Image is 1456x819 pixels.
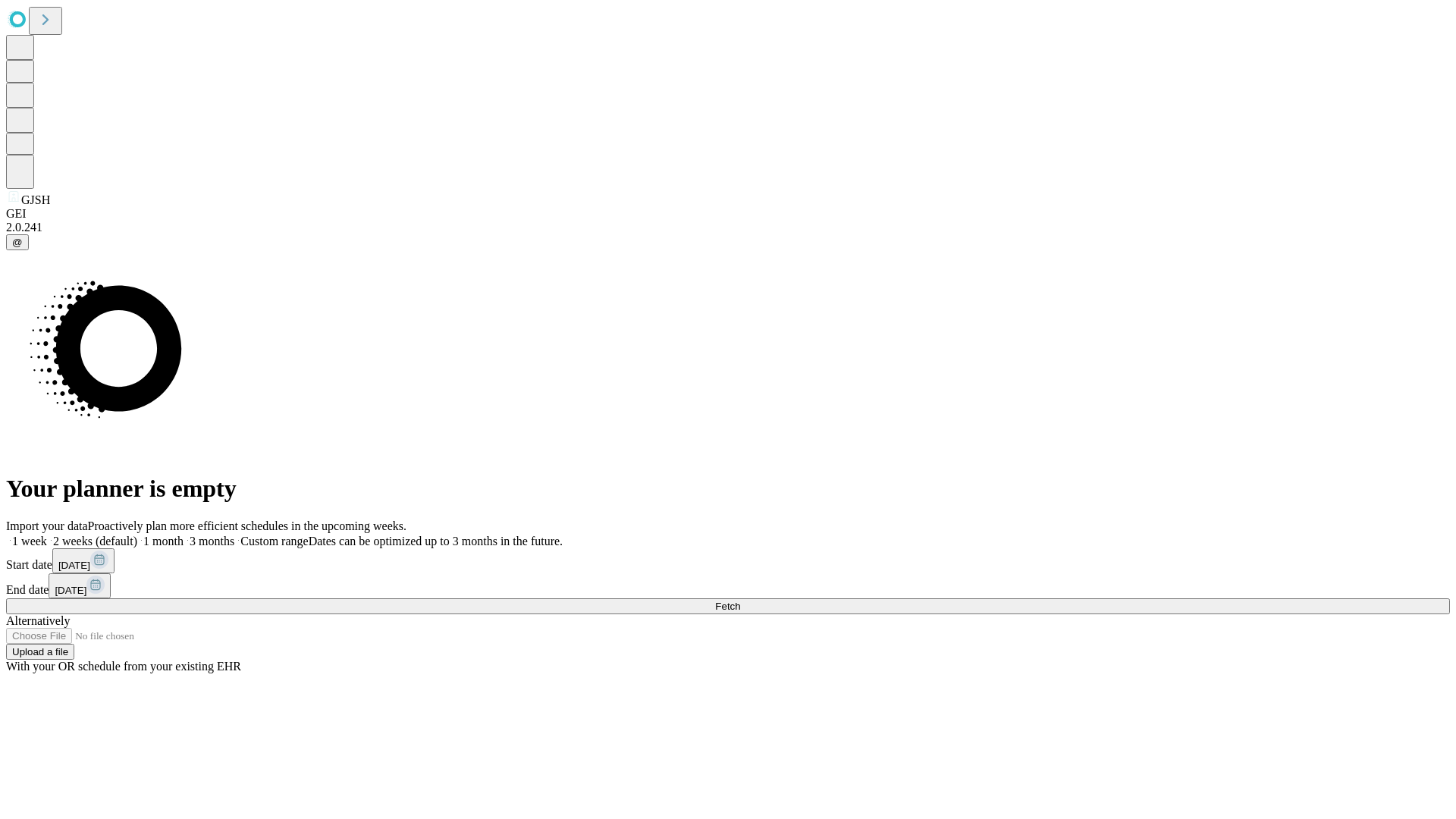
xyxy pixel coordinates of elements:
span: Alternatively [6,614,70,627]
span: 3 months [190,535,234,548]
span: Import your data [6,519,88,532]
button: [DATE] [52,548,115,573]
span: Dates can be optimized up to 3 months in the future. [309,535,563,548]
span: Proactively plan more efficient schedules in the upcoming weeks. [88,519,406,532]
button: Fetch [6,598,1450,614]
span: [DATE] [55,585,86,596]
span: GJSH [21,193,50,206]
span: 2 weeks (default) [53,535,137,548]
div: End date [6,573,1450,598]
span: Custom range [240,535,308,548]
button: @ [6,234,29,250]
h1: Your planner is empty [6,475,1450,503]
span: 1 month [143,535,184,548]
button: [DATE] [49,573,111,598]
div: 2.0.241 [6,221,1450,234]
span: [DATE] [58,560,90,571]
span: Fetch [715,601,740,612]
span: With your OR schedule from your existing EHR [6,660,241,673]
span: 1 week [12,535,47,548]
span: @ [12,237,23,248]
button: Upload a file [6,644,74,660]
div: Start date [6,548,1450,573]
div: GEI [6,207,1450,221]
